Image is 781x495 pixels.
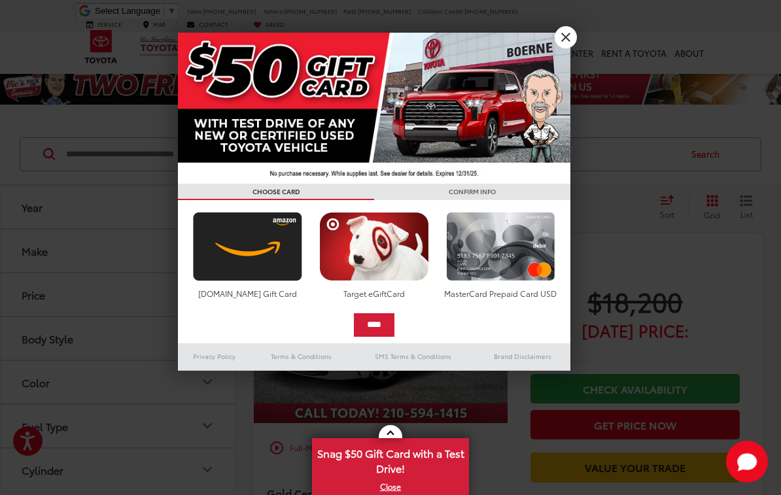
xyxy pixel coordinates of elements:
[316,288,432,299] div: Target eGiftCard
[190,288,305,299] div: [DOMAIN_NAME] Gift Card
[190,212,305,281] img: amazoncard.png
[178,184,374,200] h3: CHOOSE CARD
[313,439,468,479] span: Snag $50 Gift Card with a Test Drive!
[251,349,351,364] a: Terms & Conditions
[443,288,559,299] div: MasterCard Prepaid Card USD
[374,184,570,200] h3: CONFIRM INFO
[726,441,768,483] button: Toggle Chat Window
[726,441,768,483] svg: Start Chat
[316,212,432,281] img: targetcard.png
[475,349,570,364] a: Brand Disclaimers
[178,349,251,364] a: Privacy Policy
[443,212,559,281] img: mastercard.png
[178,33,570,184] img: 42635_top_851395.jpg
[351,349,475,364] a: SMS Terms & Conditions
